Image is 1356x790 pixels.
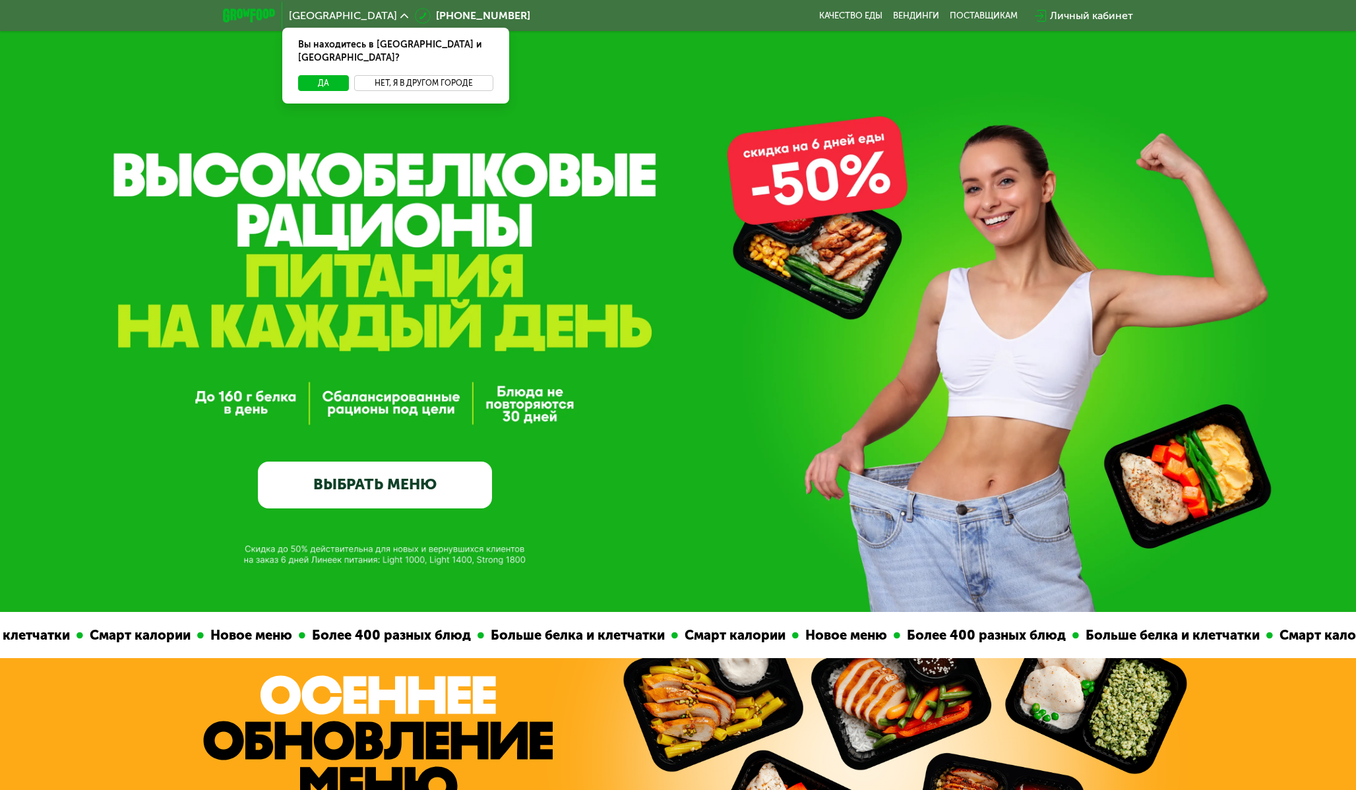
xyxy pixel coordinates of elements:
div: Новое меню [203,625,298,646]
a: ВЫБРАТЬ МЕНЮ [258,462,493,508]
div: Новое меню [798,625,893,646]
span: [GEOGRAPHIC_DATA] [289,11,397,21]
div: Личный кабинет [1050,8,1133,24]
button: Нет, я в другом городе [354,75,493,91]
div: Более 400 разных блюд [305,625,477,646]
div: поставщикам [950,11,1018,21]
div: Вы находитесь в [GEOGRAPHIC_DATA] и [GEOGRAPHIC_DATA]? [282,28,509,75]
a: Вендинги [893,11,939,21]
div: Смарт калории [677,625,791,646]
a: [PHONE_NUMBER] [415,8,530,24]
div: Больше белка и клетчатки [483,625,671,646]
a: Качество еды [819,11,882,21]
button: Да [298,75,349,91]
div: Более 400 разных блюд [900,625,1072,646]
div: Смарт калории [82,625,197,646]
div: Больше белка и клетчатки [1078,625,1266,646]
